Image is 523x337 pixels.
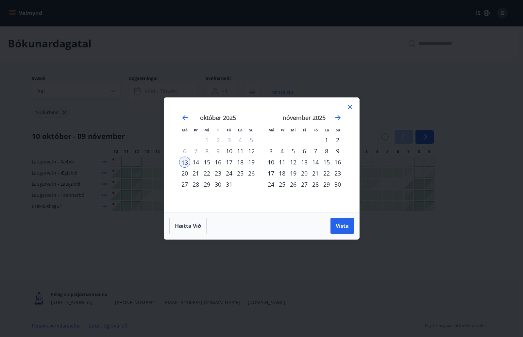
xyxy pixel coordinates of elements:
small: Su [336,127,340,132]
td: Choose mánudagur, 24. nóvember 2025 as your check-out date. It’s available. [265,179,277,190]
div: 17 [224,157,235,168]
div: 25 [277,179,288,190]
div: 24 [224,168,235,179]
div: 4 [277,145,288,157]
div: 30 [332,179,343,190]
div: 28 [190,179,201,190]
div: Calendar [172,106,351,204]
td: Choose sunnudagur, 2. nóvember 2025 as your check-out date. It’s available. [332,134,343,145]
button: Hætta við [169,218,207,234]
div: 26 [246,168,257,179]
div: 9 [332,145,343,157]
div: 13 [179,157,190,168]
small: Fö [313,127,318,132]
strong: nóvember 2025 [283,114,326,122]
td: Choose fimmtudagur, 16. október 2025 as your check-out date. It’s available. [212,157,224,168]
strong: október 2025 [200,114,236,122]
div: 15 [201,157,212,168]
div: 13 [299,157,310,168]
td: Not available. mánudagur, 6. október 2025 [179,145,190,157]
div: 29 [321,179,332,190]
div: 31 [224,179,235,190]
td: Choose föstudagur, 7. nóvember 2025 as your check-out date. It’s available. [310,145,321,157]
div: 30 [212,179,224,190]
small: Mi [291,127,296,132]
td: Choose laugardagur, 29. nóvember 2025 as your check-out date. It’s available. [321,179,332,190]
div: 27 [179,179,190,190]
td: Choose föstudagur, 31. október 2025 as your check-out date. It’s available. [224,179,235,190]
button: Vista [330,218,354,234]
td: Choose laugardagur, 22. nóvember 2025 as your check-out date. It’s available. [321,168,332,179]
td: Choose laugardagur, 15. nóvember 2025 as your check-out date. It’s available. [321,157,332,168]
div: 15 [321,157,332,168]
div: 20 [179,168,190,179]
td: Choose þriðjudagur, 28. október 2025 as your check-out date. It’s available. [190,179,201,190]
div: 22 [201,168,212,179]
div: 17 [265,168,277,179]
div: 6 [299,145,310,157]
div: 23 [332,168,343,179]
small: Má [182,127,188,132]
td: Choose miðvikudagur, 5. nóvember 2025 as your check-out date. It’s available. [288,145,299,157]
td: Choose laugardagur, 18. október 2025 as your check-out date. It’s available. [235,157,246,168]
td: Choose miðvikudagur, 12. nóvember 2025 as your check-out date. It’s available. [288,157,299,168]
div: 22 [321,168,332,179]
div: 5 [288,145,299,157]
small: Þr [280,127,284,132]
td: Choose mánudagur, 20. október 2025 as your check-out date. It’s available. [179,168,190,179]
td: Choose miðvikudagur, 29. október 2025 as your check-out date. It’s available. [201,179,212,190]
td: Choose sunnudagur, 16. nóvember 2025 as your check-out date. It’s available. [332,157,343,168]
td: Choose mánudagur, 17. nóvember 2025 as your check-out date. It’s available. [265,168,277,179]
td: Choose þriðjudagur, 14. október 2025 as your check-out date. It’s available. [190,157,201,168]
small: La [325,127,329,132]
div: 19 [288,168,299,179]
td: Choose laugardagur, 8. nóvember 2025 as your check-out date. It’s available. [321,145,332,157]
td: Choose þriðjudagur, 21. október 2025 as your check-out date. It’s available. [190,168,201,179]
td: Choose mánudagur, 10. nóvember 2025 as your check-out date. It’s available. [265,157,277,168]
div: 7 [310,145,321,157]
div: 1 [321,134,332,145]
td: Not available. fimmtudagur, 2. október 2025 [212,134,224,145]
td: Not available. föstudagur, 3. október 2025 [224,134,235,145]
div: 26 [288,179,299,190]
td: Choose fimmtudagur, 30. október 2025 as your check-out date. It’s available. [212,179,224,190]
td: Choose föstudagur, 17. október 2025 as your check-out date. It’s available. [224,157,235,168]
td: Choose föstudagur, 14. nóvember 2025 as your check-out date. It’s available. [310,157,321,168]
td: Choose sunnudagur, 19. október 2025 as your check-out date. It’s available. [246,157,257,168]
td: Choose föstudagur, 24. október 2025 as your check-out date. It’s available. [224,168,235,179]
div: 18 [235,157,246,168]
td: Choose sunnudagur, 30. nóvember 2025 as your check-out date. It’s available. [332,179,343,190]
td: Choose miðvikudagur, 22. október 2025 as your check-out date. It’s available. [201,168,212,179]
small: Su [249,127,254,132]
div: 18 [277,168,288,179]
div: 10 [265,157,277,168]
td: Choose miðvikudagur, 26. nóvember 2025 as your check-out date. It’s available. [288,179,299,190]
small: Fi [216,127,220,132]
td: Not available. þriðjudagur, 7. október 2025 [190,145,201,157]
td: Choose sunnudagur, 23. nóvember 2025 as your check-out date. It’s available. [332,168,343,179]
span: Vista [336,222,349,229]
small: Mi [204,127,209,132]
td: Choose laugardagur, 25. október 2025 as your check-out date. It’s available. [235,168,246,179]
div: 11 [277,157,288,168]
div: 29 [201,179,212,190]
small: Fi [303,127,306,132]
div: 14 [310,157,321,168]
small: Má [268,127,274,132]
td: Not available. fimmtudagur, 9. október 2025 [212,145,224,157]
small: La [238,127,243,132]
td: Choose föstudagur, 10. október 2025 as your check-out date. It’s available. [224,145,235,157]
td: Choose fimmtudagur, 23. október 2025 as your check-out date. It’s available. [212,168,224,179]
div: 14 [190,157,201,168]
td: Choose fimmtudagur, 6. nóvember 2025 as your check-out date. It’s available. [299,145,310,157]
div: 23 [212,168,224,179]
td: Choose mánudagur, 3. nóvember 2025 as your check-out date. It’s available. [265,145,277,157]
div: 27 [299,179,310,190]
div: 10 [224,145,235,157]
div: 12 [246,145,257,157]
div: 28 [310,179,321,190]
td: Not available. laugardagur, 4. október 2025 [235,134,246,145]
div: 24 [265,179,277,190]
div: 25 [235,168,246,179]
td: Choose þriðjudagur, 18. nóvember 2025 as your check-out date. It’s available. [277,168,288,179]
